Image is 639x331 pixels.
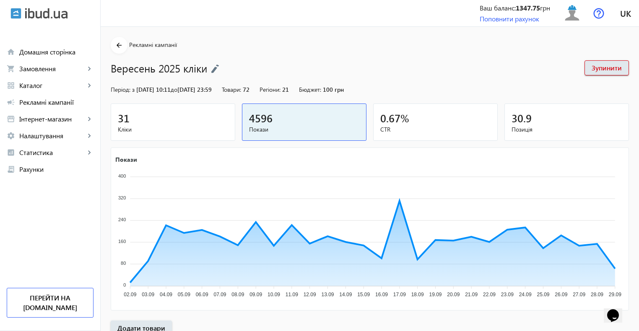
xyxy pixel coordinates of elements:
tspan: 07.09 [213,292,226,297]
span: Каталог [19,81,85,90]
span: Налаштування [19,132,85,140]
mat-icon: keyboard_arrow_right [85,81,94,90]
mat-icon: grid_view [7,81,15,90]
span: uk [620,8,631,18]
tspan: 24.09 [519,292,532,297]
span: 100 грн [323,85,344,93]
tspan: 21.09 [465,292,478,297]
mat-icon: storefront [7,115,15,123]
span: 0.67 [380,111,400,125]
a: Поповнити рахунок [480,14,539,23]
mat-icon: receipt_long [7,165,15,173]
span: Рекламні кампанії [19,98,94,106]
span: Рекламні кампанії [129,41,177,49]
img: ibud.svg [10,8,21,19]
mat-icon: campaign [7,98,15,106]
img: help.svg [593,8,604,19]
span: 31 [118,111,130,125]
mat-icon: keyboard_arrow_right [85,148,94,157]
mat-icon: arrow_back [114,40,125,51]
span: Замовлення [19,65,85,73]
mat-icon: shopping_cart [7,65,15,73]
tspan: 0 [123,282,126,287]
tspan: 13.09 [321,292,334,297]
tspan: 240 [118,217,126,222]
text: Покази [115,155,137,163]
span: 21 [282,85,289,93]
iframe: chat widget [604,297,631,323]
tspan: 25.09 [537,292,549,297]
button: Зупинити [584,60,629,75]
tspan: 18.09 [411,292,424,297]
a: Перейти на [DOMAIN_NAME] [7,288,94,318]
tspan: 14.09 [339,292,352,297]
tspan: 05.09 [178,292,190,297]
tspan: 23.09 [501,292,514,297]
span: 4596 [249,111,273,125]
mat-icon: settings [7,132,15,140]
tspan: 19.09 [429,292,442,297]
span: 72 [243,85,249,93]
span: Статистика [19,148,85,157]
h1: Вересень 2025 кліки [111,61,576,75]
img: ibud_text.svg [25,8,68,19]
span: 30.9 [512,111,532,125]
tspan: 03.09 [142,292,154,297]
tspan: 320 [118,195,126,200]
span: Регіони: [260,85,281,93]
tspan: 15.09 [357,292,370,297]
tspan: 08.09 [231,292,244,297]
span: Рахунки [19,165,94,173]
tspan: 17.09 [393,292,406,297]
span: Товари: [222,85,241,93]
span: Покази [249,125,359,134]
span: CTR [380,125,491,134]
div: Ваш баланс: грн [480,3,550,13]
img: user.svg [563,4,582,23]
span: Бюджет: [299,85,321,93]
span: Домашня сторінка [19,48,94,56]
tspan: 400 [118,173,126,178]
tspan: 26.09 [555,292,567,297]
mat-icon: keyboard_arrow_right [85,115,94,123]
mat-icon: home [7,48,15,56]
tspan: 04.09 [160,292,172,297]
tspan: 10.09 [268,292,280,297]
span: Кліки [118,125,228,134]
tspan: 11.09 [286,292,298,297]
span: Інтернет-магазин [19,115,85,123]
mat-icon: keyboard_arrow_right [85,65,94,73]
span: Зупинити [592,63,622,72]
mat-icon: keyboard_arrow_right [85,132,94,140]
b: 1347.75 [516,3,540,12]
tspan: 09.09 [249,292,262,297]
tspan: 29.09 [609,292,621,297]
span: [DATE] 10:11 [DATE] 23:59 [136,85,212,93]
tspan: 28.09 [591,292,603,297]
mat-icon: analytics [7,148,15,157]
span: до [171,85,177,93]
span: Позиція [512,125,622,134]
span: Період: з [111,85,135,93]
span: % [400,111,409,125]
tspan: 20.09 [447,292,460,297]
tspan: 06.09 [196,292,208,297]
tspan: 16.09 [375,292,388,297]
tspan: 12.09 [304,292,316,297]
tspan: 160 [118,239,126,244]
tspan: 22.09 [483,292,496,297]
tspan: 02.09 [124,292,136,297]
tspan: 80 [121,261,126,266]
tspan: 27.09 [573,292,585,297]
